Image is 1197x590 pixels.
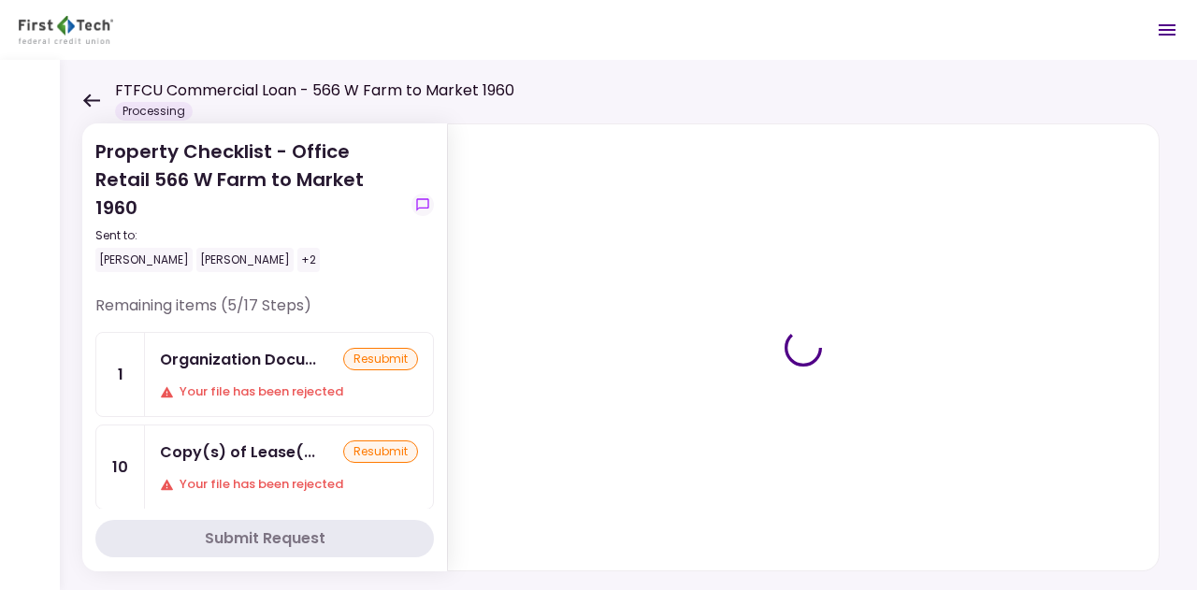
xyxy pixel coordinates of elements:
div: Your file has been rejected [160,382,418,401]
div: Your file has been rejected [160,475,418,494]
div: Submit Request [205,527,325,550]
div: Sent to: [95,227,404,244]
div: +2 [297,248,320,272]
div: 10 [96,425,145,509]
div: [PERSON_NAME] [95,248,193,272]
button: show-messages [411,194,434,216]
div: resubmit [343,440,418,463]
img: Partner icon [19,16,113,44]
button: Open menu [1145,7,1190,52]
h1: FTFCU Commercial Loan - 566 W Farm to Market 1960 [115,79,514,102]
div: Organization Documents for Borrowing Entity [160,348,316,371]
div: Copy(s) of Lease(s) and Amendment(s) [160,440,315,464]
div: Processing [115,102,193,121]
div: Property Checklist - Office Retail 566 W Farm to Market 1960 [95,137,404,272]
div: 1 [96,333,145,416]
div: [PERSON_NAME] [196,248,294,272]
button: Submit Request [95,520,434,557]
div: Remaining items (5/17 Steps) [95,295,434,332]
a: 1Organization Documents for Borrowing EntityresubmitYour file has been rejected [95,332,434,417]
a: 10Copy(s) of Lease(s) and Amendment(s)resubmitYour file has been rejected [95,425,434,510]
div: resubmit [343,348,418,370]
